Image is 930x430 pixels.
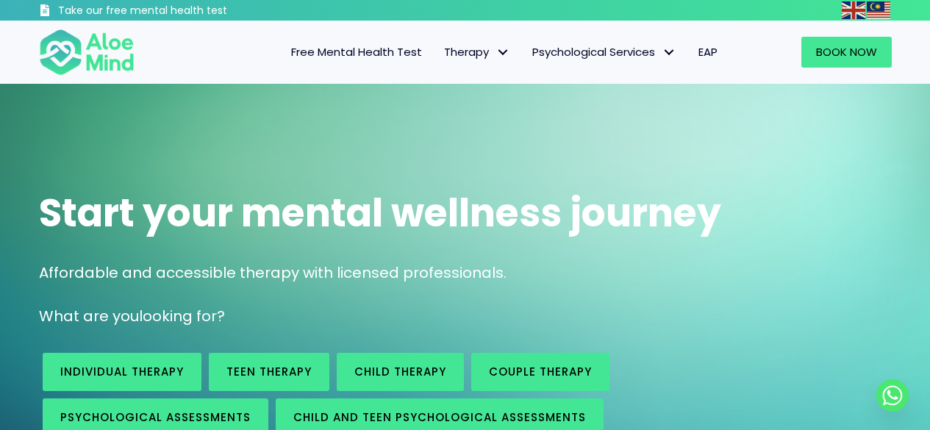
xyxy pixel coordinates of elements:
[226,364,312,379] span: Teen Therapy
[39,28,135,76] img: Aloe mind Logo
[532,44,676,60] span: Psychological Services
[60,364,184,379] span: Individual therapy
[433,37,521,68] a: TherapyTherapy: submenu
[698,44,718,60] span: EAP
[293,409,586,425] span: Child and Teen Psychological assessments
[209,353,329,391] a: Teen Therapy
[489,364,592,379] span: Couple therapy
[43,353,201,391] a: Individual therapy
[58,4,306,18] h3: Take our free mental health test
[801,37,892,68] a: Book Now
[493,42,514,63] span: Therapy: submenu
[444,44,510,60] span: Therapy
[291,44,422,60] span: Free Mental Health Test
[39,262,892,284] p: Affordable and accessible therapy with licensed professionals.
[60,409,251,425] span: Psychological assessments
[280,37,433,68] a: Free Mental Health Test
[354,364,446,379] span: Child Therapy
[867,1,892,18] a: Malay
[471,353,609,391] a: Couple therapy
[521,37,687,68] a: Psychological ServicesPsychological Services: submenu
[687,37,729,68] a: EAP
[876,379,909,412] a: Whatsapp
[139,306,225,326] span: looking for?
[39,186,721,240] span: Start your mental wellness journey
[659,42,680,63] span: Psychological Services: submenu
[842,1,865,19] img: en
[39,4,306,21] a: Take our free mental health test
[39,306,139,326] span: What are you
[816,44,877,60] span: Book Now
[867,1,890,19] img: ms
[337,353,464,391] a: Child Therapy
[154,37,729,68] nav: Menu
[842,1,867,18] a: English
